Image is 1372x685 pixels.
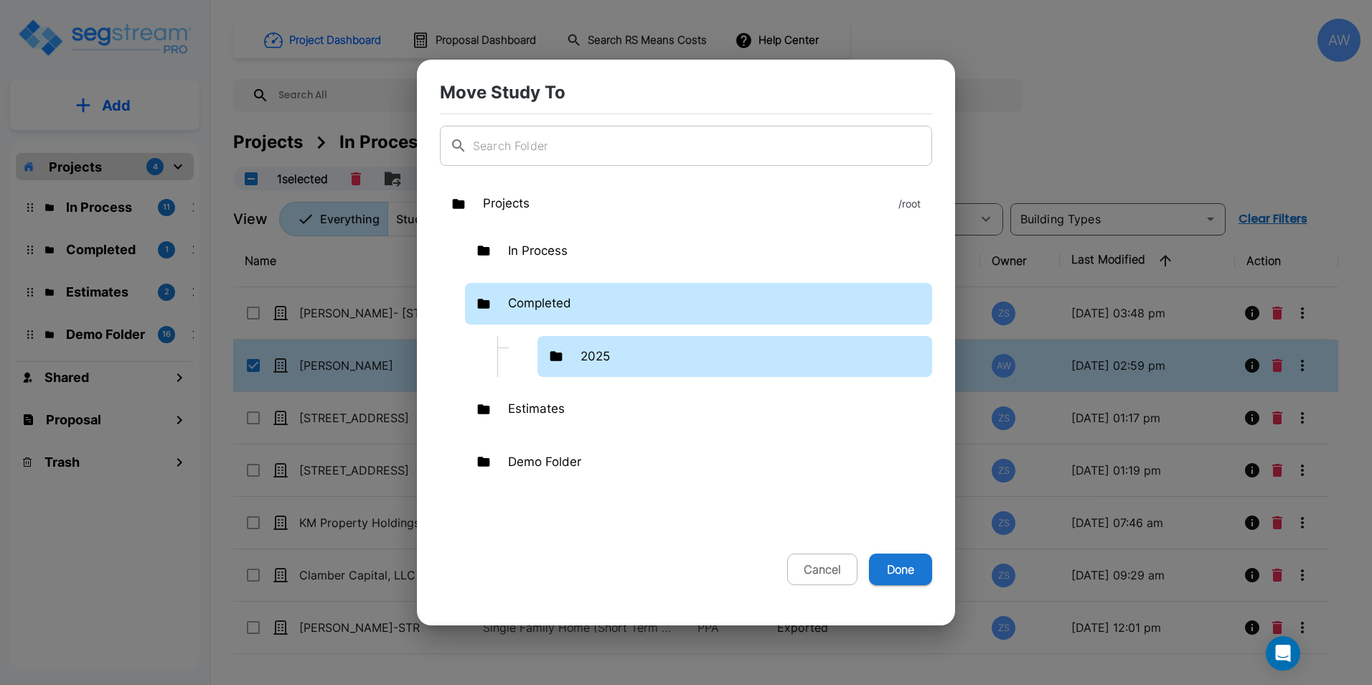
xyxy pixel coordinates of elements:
[508,453,581,472] p: Demo Folder
[473,126,932,166] input: Search Folder
[787,554,857,585] button: Cancel
[1266,636,1300,671] div: Open Intercom Messenger
[898,196,921,211] p: /root
[440,83,932,102] p: Move Study To
[508,242,568,261] p: In Process
[869,554,932,585] button: Done
[508,400,565,419] p: Estimates
[483,195,530,213] p: Projects
[508,294,571,313] p: Completed
[581,348,610,366] p: 2025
